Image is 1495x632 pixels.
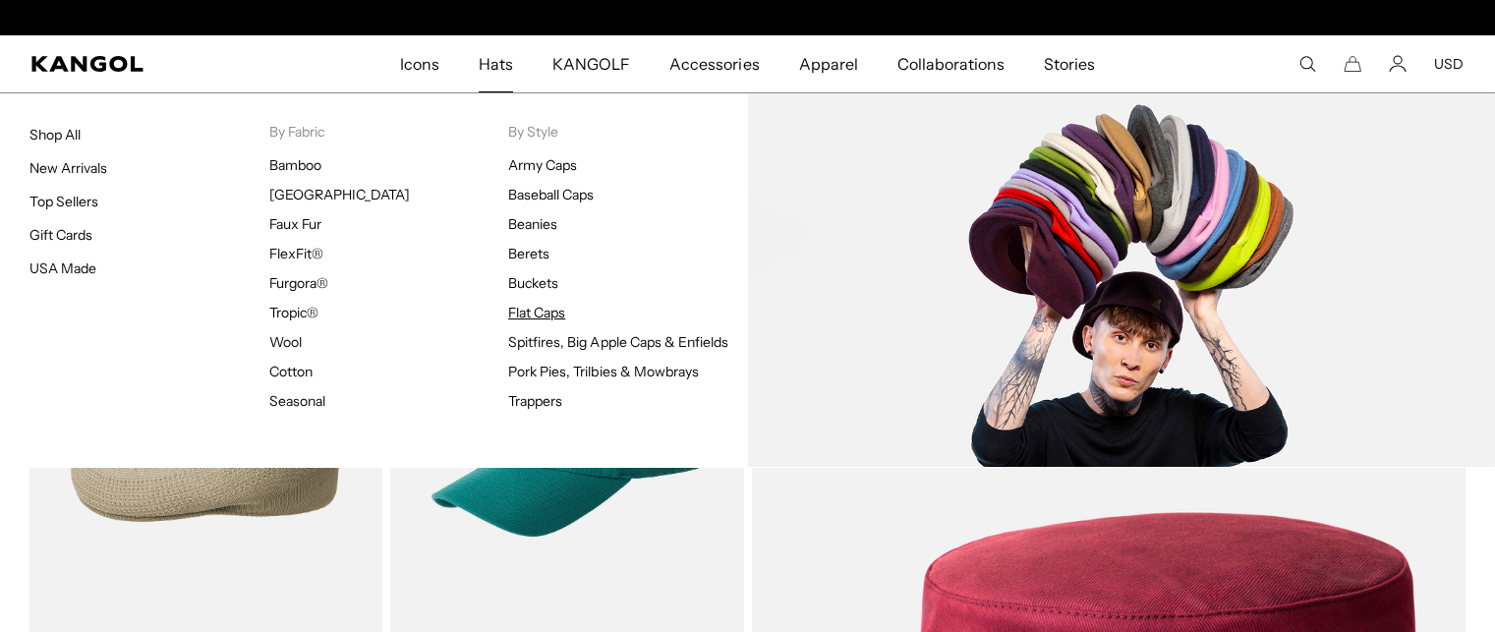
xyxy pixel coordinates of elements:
div: 1 of 2 [546,10,950,26]
a: Stories [1024,35,1115,92]
a: Trappers [508,392,562,410]
span: Accessories [669,35,759,92]
a: KANGOLF [533,35,650,92]
a: Baseball Caps [508,186,594,203]
span: Hats [479,35,513,92]
a: New Arrivals [29,159,107,177]
a: Shop All [29,126,81,144]
a: Spitfires, Big Apple Caps & Enfields [508,333,728,351]
a: Army Caps [508,156,577,174]
a: Bamboo [269,156,321,174]
a: Icons [380,35,459,92]
a: Gift Cards [29,226,92,244]
slideshow-component: Announcement bar [546,10,950,26]
a: Furgora® [269,274,328,292]
a: Collaborations [878,35,1024,92]
a: Flat Caps [508,304,565,321]
a: Pork Pies, Trilbies & Mowbrays [508,363,699,380]
a: [GEOGRAPHIC_DATA] [269,186,410,203]
p: By Style [508,123,748,141]
a: Hats [459,35,533,92]
a: Accessories [650,35,778,92]
a: Berets [508,245,549,262]
a: Tropic® [269,304,318,321]
button: USD [1434,55,1464,73]
summary: Search here [1298,55,1316,73]
a: Kangol [31,56,263,72]
a: Apparel [778,35,877,92]
a: Account [1389,55,1407,73]
a: FlexFit® [269,245,323,262]
a: Faux Fur [269,215,321,233]
a: Beanies [508,215,557,233]
span: KANGOLF [552,35,630,92]
span: Icons [400,35,439,92]
div: Announcement [546,10,950,26]
span: Stories [1044,35,1095,92]
p: By Fabric [269,123,509,141]
span: Collaborations [897,35,1005,92]
a: Cotton [269,363,313,380]
a: USA Made [29,259,96,277]
a: Wool [269,333,302,351]
button: Cart [1344,55,1361,73]
a: Top Sellers [29,193,98,210]
a: Buckets [508,274,558,292]
span: Apparel [798,35,857,92]
a: Seasonal [269,392,325,410]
